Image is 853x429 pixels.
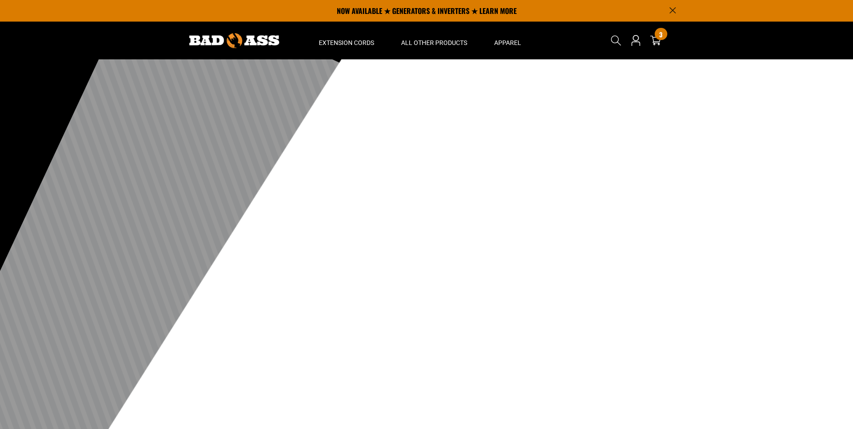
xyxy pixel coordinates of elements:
[189,33,279,48] img: Bad Ass Extension Cords
[305,22,388,59] summary: Extension Cords
[401,39,467,47] span: All Other Products
[659,31,662,38] span: 3
[481,22,535,59] summary: Apparel
[609,33,623,48] summary: Search
[388,22,481,59] summary: All Other Products
[494,39,521,47] span: Apparel
[319,39,374,47] span: Extension Cords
